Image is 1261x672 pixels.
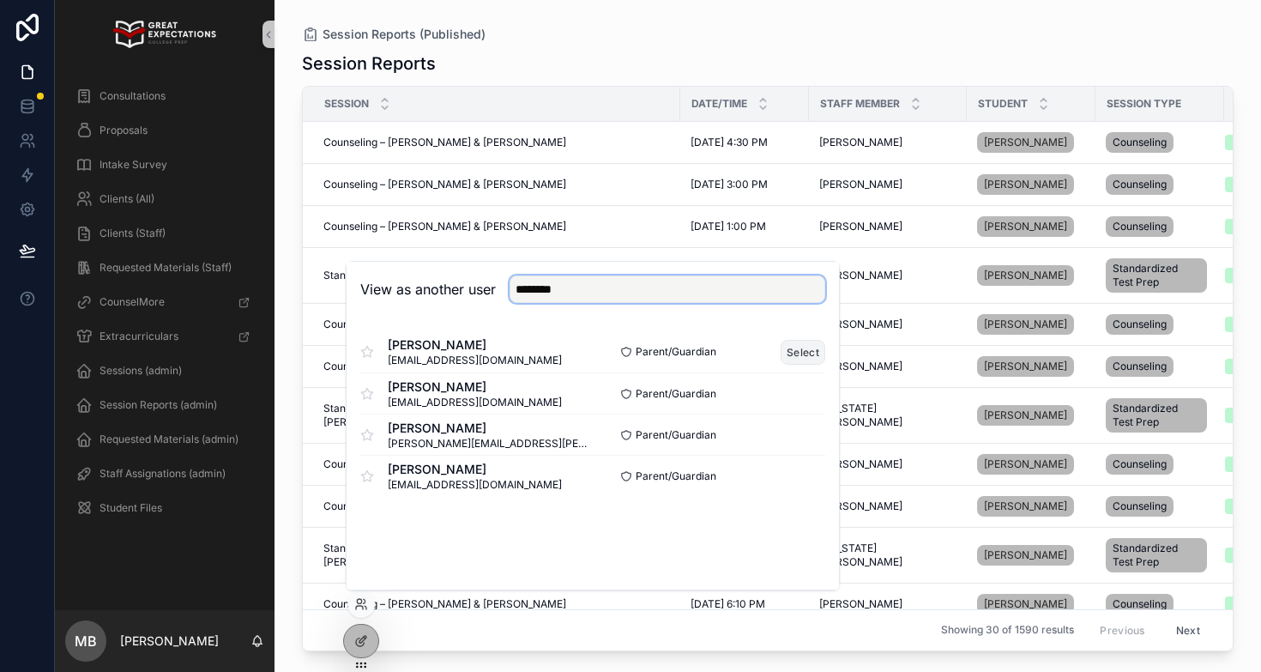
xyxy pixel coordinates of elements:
a: [PERSON_NAME] [819,457,956,471]
span: Counseling [1113,457,1167,471]
a: Sessions (admin) [65,355,264,386]
a: Counseling – [PERSON_NAME] & [PERSON_NAME] [323,318,670,331]
a: [PERSON_NAME] [977,213,1085,240]
img: App logo [113,21,215,48]
a: Counseling [1106,590,1214,618]
span: [PERSON_NAME][EMAIL_ADDRESS][PERSON_NAME][DOMAIN_NAME] [388,437,593,451]
a: Counseling [1106,311,1214,338]
a: [DATE] 3:00 PM [691,178,799,191]
a: Standardized Test Prep – [US_STATE][PERSON_NAME] & [PERSON_NAME] [323,542,670,569]
a: Student Files [65,493,264,524]
span: Session [324,97,369,111]
span: [PERSON_NAME] [819,597,902,611]
span: Standardized Test Prep [1113,262,1200,289]
a: Counseling [1106,353,1214,380]
span: [PERSON_NAME] [984,269,1067,282]
a: [PERSON_NAME] [819,318,956,331]
span: Staff Assignations (admin) [100,467,226,481]
a: Counseling – [PERSON_NAME] & [PERSON_NAME] [323,597,670,611]
span: Counseling – [PERSON_NAME] & [PERSON_NAME] [323,220,566,233]
a: [PERSON_NAME] [977,353,1085,380]
span: Counseling – [PERSON_NAME] & [PERSON_NAME] [323,499,566,513]
a: Standardized Test Prep [1106,535,1214,576]
a: Counseling [1106,171,1214,198]
a: [PERSON_NAME] [977,594,1074,614]
span: [PERSON_NAME] [984,409,1067,422]
h2: View as another user [360,279,496,300]
a: [PERSON_NAME] [977,265,1074,286]
a: [PERSON_NAME] [977,216,1074,237]
a: Session Reports (admin) [65,390,264,421]
span: [DATE] 6:10 PM [691,597,765,611]
span: [DATE] 3:00 PM [691,178,768,191]
span: Parent/Guardian [636,345,716,359]
a: [PERSON_NAME] [819,499,956,513]
span: Counseling – [PERSON_NAME] & [PERSON_NAME] [323,318,566,331]
a: [PERSON_NAME] [977,171,1085,198]
span: [PERSON_NAME] [388,461,562,478]
span: Showing 30 of 1590 results [941,624,1074,638]
a: [PERSON_NAME] [819,597,956,611]
span: [PERSON_NAME] [984,548,1067,562]
a: Counseling – [PERSON_NAME] & [PERSON_NAME] [323,360,670,373]
span: Intake Survey [100,158,167,172]
span: [PERSON_NAME] [984,597,1067,611]
a: [PERSON_NAME] [977,405,1074,426]
span: [PERSON_NAME] [388,420,593,437]
a: Standardized Test Prep – [PERSON_NAME] & [PERSON_NAME] [323,269,670,282]
span: [PERSON_NAME] [819,220,902,233]
a: [PERSON_NAME] [819,360,956,373]
span: Counseling [1113,136,1167,149]
span: MB [75,631,97,651]
span: [PERSON_NAME] [819,360,902,373]
a: [PERSON_NAME] [977,454,1074,475]
span: Parent/Guardian [636,469,716,483]
a: [PERSON_NAME] [977,451,1085,478]
span: Counseling [1113,499,1167,513]
a: [DATE] 4:30 PM [691,136,799,149]
span: Sessions (admin) [100,364,182,378]
a: Counseling [1106,493,1214,520]
a: Counseling – [PERSON_NAME] & [PERSON_NAME] [323,220,670,233]
a: Standardized Test Prep [1106,255,1214,296]
span: [PERSON_NAME] [388,336,562,354]
a: [PERSON_NAME] [977,129,1085,156]
span: CounselMore [100,295,165,309]
span: [PERSON_NAME] [819,136,902,149]
a: Counseling [1106,451,1214,478]
a: [PERSON_NAME] [977,132,1074,153]
a: [PERSON_NAME] [977,542,1085,569]
span: Counseling [1113,597,1167,611]
a: Session Reports (Published) [302,26,486,43]
span: [PERSON_NAME] [819,457,902,471]
a: [PERSON_NAME] [819,269,956,282]
span: Requested Materials (Staff) [100,261,232,275]
a: Counseling [1106,129,1214,156]
a: [PERSON_NAME] [819,220,956,233]
a: Clients (All) [65,184,264,215]
a: [PERSON_NAME] [819,136,956,149]
a: [PERSON_NAME] [977,402,1085,429]
span: Session Type [1107,97,1181,111]
span: Counseling [1113,318,1167,331]
span: Student [978,97,1028,111]
span: Session Reports (admin) [100,398,217,412]
span: Counseling [1113,178,1167,191]
a: Extracurriculars [65,321,264,352]
span: Standardized Test Prep – [PERSON_NAME] & [PERSON_NAME] [323,269,626,282]
a: [PERSON_NAME] [819,178,956,191]
button: Select [781,340,825,365]
a: [PERSON_NAME] [977,314,1074,335]
span: [PERSON_NAME] [984,318,1067,331]
span: Date/Time [691,97,747,111]
button: Next [1164,617,1212,644]
span: [PERSON_NAME] [984,360,1067,373]
a: Standardized Test Prep – [US_STATE][PERSON_NAME] & [PERSON_NAME] [323,402,670,429]
span: [US_STATE][PERSON_NAME] [819,542,956,569]
span: Parent/Guardian [636,428,716,442]
span: [EMAIL_ADDRESS][DOMAIN_NAME] [388,396,562,409]
a: Requested Materials (admin) [65,424,264,455]
a: Counseling – [PERSON_NAME] & [PERSON_NAME] [323,457,670,471]
a: Intake Survey [65,149,264,180]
